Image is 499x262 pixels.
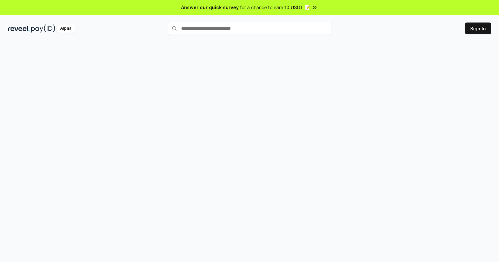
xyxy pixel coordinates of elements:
span: Answer our quick survey [181,4,239,11]
img: reveel_dark [8,24,30,33]
div: Alpha [57,24,75,33]
img: pay_id [31,24,55,33]
span: for a chance to earn 10 USDT 📝 [240,4,310,11]
button: Sign In [465,23,491,34]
